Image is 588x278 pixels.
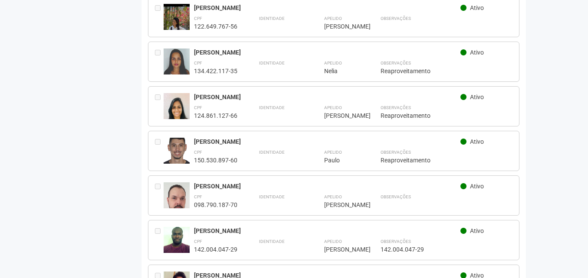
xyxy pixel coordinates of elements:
[194,150,202,155] strong: CPF
[155,48,164,75] div: Entre em contato com a Aministração para solicitar o cancelamento ou 2a via
[194,156,237,164] div: 150.530.897-60
[164,48,190,76] img: user.jpg
[324,23,359,30] div: [PERSON_NAME]
[164,138,190,164] img: user.jpg
[324,112,359,120] div: [PERSON_NAME]
[194,16,202,21] strong: CPF
[194,23,237,30] div: 122.649.767-56
[470,49,484,56] span: Ativo
[259,61,285,65] strong: Identidade
[194,67,237,75] div: 134.422.117-35
[155,93,164,120] div: Entre em contato com a Aministração para solicitar o cancelamento ou 2a via
[470,94,484,100] span: Ativo
[381,61,411,65] strong: Observações
[259,16,285,21] strong: Identidade
[194,105,202,110] strong: CPF
[155,138,164,164] div: Entre em contato com a Aministração para solicitar o cancelamento ou 2a via
[194,201,237,209] div: 098.790.187-70
[381,194,411,199] strong: Observações
[259,194,285,199] strong: Identidade
[194,239,202,244] strong: CPF
[381,105,411,110] strong: Observações
[259,239,285,244] strong: Identidade
[194,246,237,253] div: 142.004.047-29
[194,4,461,12] div: [PERSON_NAME]
[381,239,411,244] strong: Observações
[194,61,202,65] strong: CPF
[381,16,411,21] strong: Observações
[259,105,285,110] strong: Identidade
[324,201,359,209] div: [PERSON_NAME]
[470,138,484,145] span: Ativo
[381,156,513,164] div: Reaproveitamento
[324,67,359,75] div: Nelia
[164,4,190,60] img: user.jpg
[259,150,285,155] strong: Identidade
[324,239,342,244] strong: Apelido
[324,246,359,253] div: [PERSON_NAME]
[194,138,461,145] div: [PERSON_NAME]
[194,48,461,56] div: [PERSON_NAME]
[164,182,190,223] img: user.jpg
[324,16,342,21] strong: Apelido
[381,67,513,75] div: Reaproveitamento
[381,150,411,155] strong: Observações
[470,227,484,234] span: Ativo
[155,227,164,253] div: Entre em contato com a Aministração para solicitar o cancelamento ou 2a via
[194,227,461,235] div: [PERSON_NAME]
[324,105,342,110] strong: Apelido
[155,182,164,209] div: Entre em contato com a Aministração para solicitar o cancelamento ou 2a via
[324,194,342,199] strong: Apelido
[381,246,513,253] div: 142.004.047-29
[155,4,164,30] div: Entre em contato com a Aministração para solicitar o cancelamento ou 2a via
[194,93,461,101] div: [PERSON_NAME]
[324,156,359,164] div: Paulo
[164,227,190,256] img: user.jpg
[324,61,342,65] strong: Apelido
[194,112,237,120] div: 124.861.127-66
[470,183,484,190] span: Ativo
[470,4,484,11] span: Ativo
[194,194,202,199] strong: CPF
[164,93,190,128] img: user.jpg
[381,112,513,120] div: Reaproveitamento
[324,150,342,155] strong: Apelido
[194,182,461,190] div: [PERSON_NAME]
